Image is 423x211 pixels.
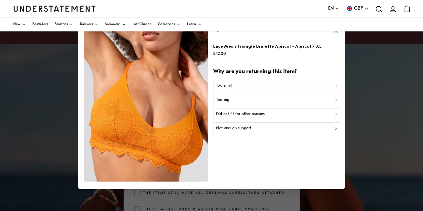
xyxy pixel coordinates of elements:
[328,5,334,12] span: EN
[213,122,341,134] button: Not enough support
[213,50,322,57] p: £42.00
[13,6,96,12] a: Understatement Homepage
[32,23,48,26] span: Bestsellers
[187,23,196,26] span: Learn
[13,18,26,31] a: New
[80,23,93,26] span: Knickers
[216,111,265,117] p: Did not fit for other reasons
[105,18,126,31] a: Swimwear
[216,83,232,89] p: Too small
[213,94,341,106] button: Too big
[213,68,341,76] h2: Why are you returning this item?
[32,18,48,31] a: Bestsellers
[187,18,202,31] a: Learn
[213,108,341,120] button: Did not fit for other reasons
[55,18,73,31] a: Bralettes
[80,18,98,31] a: Knickers
[213,43,322,50] p: Lace Mesh Triangle Bralette Apricot - Apricot / XL
[133,18,151,31] a: Last Chance
[158,18,180,31] a: Collections
[55,23,68,26] span: Bralettes
[105,23,120,26] span: Swimwear
[213,80,341,92] button: Too small
[158,23,175,26] span: Collections
[216,97,229,103] p: Too big
[13,23,20,26] span: New
[84,27,208,182] img: ACLA-BRA-015-1.jpg
[346,5,369,12] button: GBP
[354,5,363,12] span: GBP
[216,125,251,132] p: Not enough support
[133,23,151,26] span: Last Chance
[328,5,339,12] button: EN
